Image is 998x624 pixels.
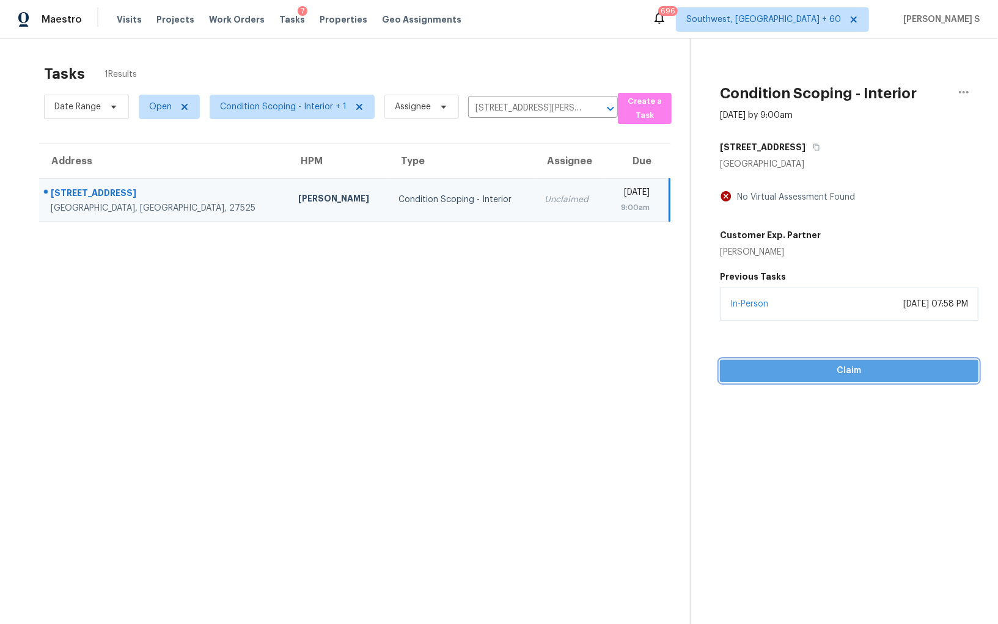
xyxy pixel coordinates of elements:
[720,141,805,153] h5: [STREET_ADDRESS]
[720,158,978,170] div: [GEOGRAPHIC_DATA]
[605,144,669,178] th: Due
[320,13,367,26] span: Properties
[51,187,279,202] div: [STREET_ADDRESS]
[903,298,968,310] div: [DATE] 07:58 PM
[209,13,265,26] span: Work Orders
[615,201,650,214] div: 9:00am
[51,202,279,214] div: [GEOGRAPHIC_DATA], [GEOGRAPHIC_DATA], 27525
[624,95,666,123] span: Create a Task
[545,194,595,206] div: Unclaimed
[149,101,172,113] span: Open
[720,246,821,258] div: [PERSON_NAME]
[468,99,584,118] input: Search by address
[39,144,289,178] th: Address
[618,93,672,124] button: Create a Task
[720,360,978,382] button: Claim
[720,109,793,122] div: [DATE] by 9:00am
[661,5,675,17] div: 696
[156,13,194,26] span: Projects
[898,13,980,26] span: [PERSON_NAME] S
[686,13,841,26] span: Southwest, [GEOGRAPHIC_DATA] + 60
[299,192,379,208] div: [PERSON_NAME]
[730,363,969,379] span: Claim
[395,101,431,113] span: Assignee
[730,300,768,308] a: In-Person
[720,190,732,203] img: Artifact Not Present Icon
[602,100,619,117] button: Open
[398,194,526,206] div: Condition Scoping - Interior
[301,5,304,17] div: 7
[289,144,389,178] th: HPM
[389,144,535,178] th: Type
[720,87,917,100] h2: Condition Scoping - Interior
[615,186,650,201] div: [DATE]
[54,101,101,113] span: Date Range
[279,15,305,24] span: Tasks
[382,13,461,26] span: Geo Assignments
[105,68,137,81] span: 1 Results
[44,68,85,80] h2: Tasks
[720,270,978,283] h5: Previous Tasks
[220,101,347,113] span: Condition Scoping - Interior + 1
[720,229,821,241] h5: Customer Exp. Partner
[805,136,822,158] button: Copy Address
[535,144,605,178] th: Assignee
[42,13,82,26] span: Maestro
[732,191,855,203] div: No Virtual Assessment Found
[117,13,142,26] span: Visits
